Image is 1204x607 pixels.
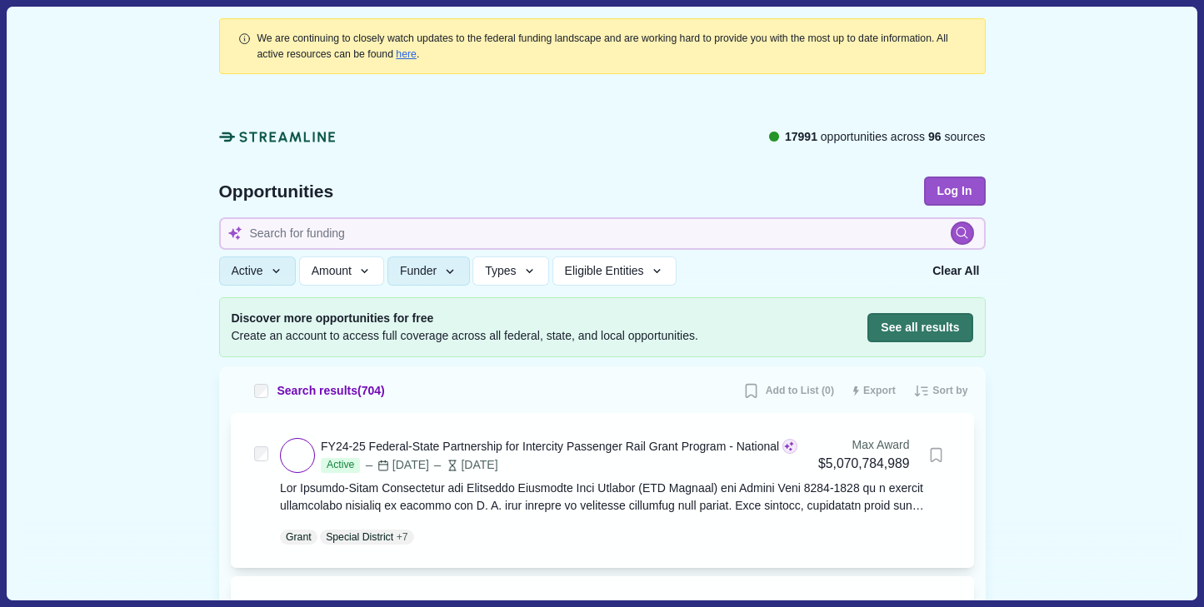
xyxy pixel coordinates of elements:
[286,530,312,545] p: Grant
[321,438,779,455] div: FY24-25 Federal-State Partnership for Intercity Passenger Rail Grant Program - National
[552,256,677,286] button: Eligible Entities
[737,378,840,405] button: Add to List (0)
[928,130,942,143] span: 96
[387,256,470,286] button: Funder
[232,310,698,327] span: Discover more opportunities for free
[277,382,385,400] span: Search results ( 704 )
[232,327,698,345] span: Create an account to access full coverage across all federal, state, and local opportunities.
[257,31,967,62] div: .
[312,264,352,278] span: Amount
[924,177,986,206] button: Log In
[232,264,263,278] span: Active
[846,378,902,405] button: Export results to CSV (250 max)
[400,264,437,278] span: Funder
[818,436,909,454] div: Max Award
[907,378,974,405] button: Sort by
[280,480,951,515] div: Lor Ipsumdo-Sitam Consectetur adi Elitseddo Eiusmodte Inci Utlabor (ETD Magnaal) eni Admini Veni ...
[257,32,948,59] span: We are continuing to closely watch updates to the federal funding landscape and are working hard ...
[299,256,385,286] button: Amount
[396,48,417,60] a: here
[922,440,951,470] button: Bookmark this grant.
[927,256,985,286] button: Clear All
[818,454,909,475] div: $5,070,784,989
[219,217,986,250] input: Search for funding
[321,458,360,473] span: Active
[485,264,516,278] span: Types
[219,182,334,200] span: Opportunities
[326,530,393,545] p: Special District
[472,256,549,286] button: Types
[397,530,408,545] span: + 7
[785,130,817,143] span: 17991
[432,456,497,474] div: [DATE]
[785,128,986,146] span: opportunities across sources
[565,264,644,278] span: Eligible Entities
[280,436,951,545] a: FY24-25 Federal-State Partnership for Intercity Passenger Rail Grant Program - NationalActive[DAT...
[219,256,297,286] button: Active
[363,456,429,474] div: [DATE]
[867,313,972,342] button: See all results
